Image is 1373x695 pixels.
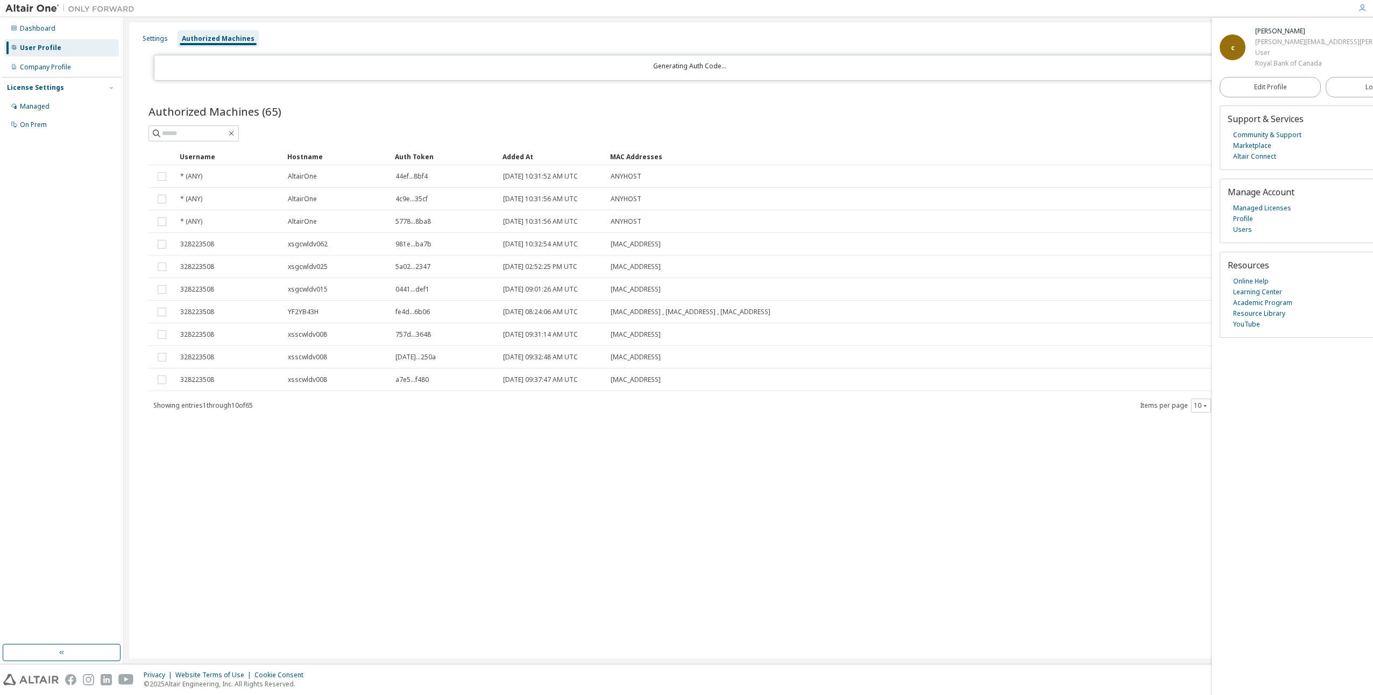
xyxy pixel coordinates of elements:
span: [MAC_ADDRESS] [611,263,661,271]
span: [DATE] 09:01:26 AM UTC [503,285,578,294]
img: altair_logo.svg [3,674,59,685]
div: Company Profile [20,63,71,72]
span: [DATE] 09:37:47 AM UTC [503,375,578,384]
button: 10 [1194,401,1208,410]
a: Academic Program [1233,297,1292,308]
div: Username [180,148,279,165]
span: 328223508 [180,308,214,316]
div: Generating Auth Code... [161,62,1218,74]
span: Items per page [1140,399,1211,413]
a: Marketplace [1233,140,1271,151]
span: 757d...3648 [395,330,431,339]
img: Altair One [5,3,140,14]
div: License Settings [7,83,64,92]
div: Added At [503,148,601,165]
span: 328223508 [180,263,214,271]
span: xsscwldv008 [288,375,327,384]
span: ANYHOST [611,217,641,226]
div: User Profile [20,44,61,52]
div: Website Terms of Use [175,671,254,679]
div: On Prem [20,120,47,129]
span: 328223508 [180,240,214,249]
span: [MAC_ADDRESS] [611,240,661,249]
span: Authorized Machines (65) [148,104,281,119]
span: [MAC_ADDRESS] [611,375,661,384]
span: [DATE] 09:31:14 AM UTC [503,330,578,339]
a: Managed Licenses [1233,203,1291,214]
span: 981e...ba7b [395,240,431,249]
span: [MAC_ADDRESS] , [MAC_ADDRESS] , [MAC_ADDRESS] [611,308,770,316]
div: Cookie Consent [254,671,310,679]
img: facebook.svg [65,674,76,685]
span: [DATE] 10:31:56 AM UTC [503,217,578,226]
div: Authorized Machines [182,34,254,43]
span: [MAC_ADDRESS] [611,330,661,339]
span: fe4d...6b06 [395,308,430,316]
span: xsscwldv008 [288,353,327,361]
a: Edit Profile [1220,77,1321,97]
span: * (ANY) [180,195,202,203]
img: instagram.svg [83,674,94,685]
span: [DATE]...250a [395,353,436,361]
img: linkedin.svg [101,674,112,685]
span: [DATE] 02:52:25 PM UTC [503,263,577,271]
span: [DATE] 09:32:48 AM UTC [503,353,578,361]
span: ANYHOST [611,172,641,181]
span: 5778...8ba8 [395,217,431,226]
div: Managed [20,102,49,111]
span: 4c9e...35cf [395,195,428,203]
span: c [1231,43,1235,52]
div: Privacy [144,671,175,679]
span: Manage Account [1228,186,1294,198]
span: 0441...def1 [395,285,429,294]
span: [MAC_ADDRESS] [611,285,661,294]
a: Users [1233,224,1252,235]
a: YouTube [1233,319,1260,330]
img: youtube.svg [118,674,134,685]
a: Learning Center [1233,287,1282,297]
span: [DATE] 10:31:52 AM UTC [503,172,578,181]
span: xsscwldv008 [288,330,327,339]
a: Online Help [1233,276,1269,287]
p: © 2025 Altair Engineering, Inc. All Rights Reserved. [144,679,310,689]
div: Hostname [287,148,386,165]
span: Showing entries 1 through 10 of 65 [153,401,253,410]
div: MAC Addresses [610,148,1238,165]
span: xsgcwldv015 [288,285,328,294]
span: * (ANY) [180,172,202,181]
span: [DATE] 08:24:06 AM UTC [503,308,578,316]
span: [DATE] 10:32:54 AM UTC [503,240,578,249]
a: Resource Library [1233,308,1285,319]
a: Profile [1233,214,1253,224]
span: AltairOne [288,217,317,226]
span: 328223508 [180,353,214,361]
div: Dashboard [20,24,55,33]
span: a7e5...f480 [395,375,429,384]
span: Edit Profile [1254,83,1287,91]
span: * (ANY) [180,217,202,226]
a: Community & Support [1233,130,1301,140]
span: YF2YB43H [288,308,319,316]
div: Settings [143,34,168,43]
span: xsgcwldv062 [288,240,328,249]
span: ANYHOST [611,195,641,203]
span: 328223508 [180,285,214,294]
span: AltairOne [288,172,317,181]
span: AltairOne [288,195,317,203]
div: Auth Token [395,148,494,165]
span: 328223508 [180,375,214,384]
span: [DATE] 10:31:56 AM UTC [503,195,578,203]
span: [MAC_ADDRESS] [611,353,661,361]
span: xsgcwldv025 [288,263,328,271]
span: Resources [1228,259,1269,271]
a: Altair Connect [1233,151,1276,162]
span: Support & Services [1228,113,1304,125]
span: 328223508 [180,330,214,339]
span: 5a02...2347 [395,263,430,271]
span: 44ef...8bf4 [395,172,428,181]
